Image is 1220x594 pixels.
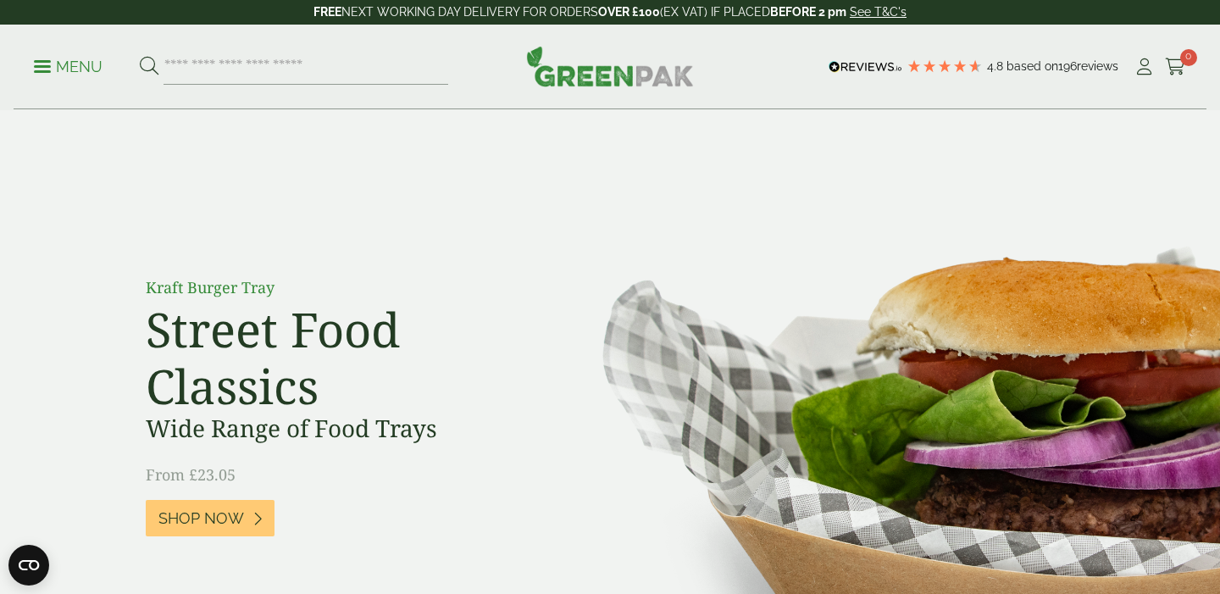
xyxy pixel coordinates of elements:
button: Open CMP widget [8,545,49,586]
span: Based on [1006,59,1058,73]
i: My Account [1134,58,1155,75]
a: See T&C's [850,5,907,19]
a: Shop Now [146,500,274,536]
img: REVIEWS.io [829,61,902,73]
h3: Wide Range of Food Trays [146,414,527,443]
span: Shop Now [158,509,244,528]
p: Menu [34,57,103,77]
a: 0 [1165,54,1186,80]
strong: FREE [313,5,341,19]
span: reviews [1077,59,1118,73]
span: From £23.05 [146,464,236,485]
h2: Street Food Classics [146,301,527,414]
strong: OVER £100 [598,5,660,19]
i: Cart [1165,58,1186,75]
span: 4.8 [987,59,1006,73]
p: Kraft Burger Tray [146,276,527,299]
div: 4.79 Stars [907,58,983,74]
strong: BEFORE 2 pm [770,5,846,19]
a: Menu [34,57,103,74]
span: 196 [1058,59,1077,73]
span: 0 [1180,49,1197,66]
img: GreenPak Supplies [526,46,694,86]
